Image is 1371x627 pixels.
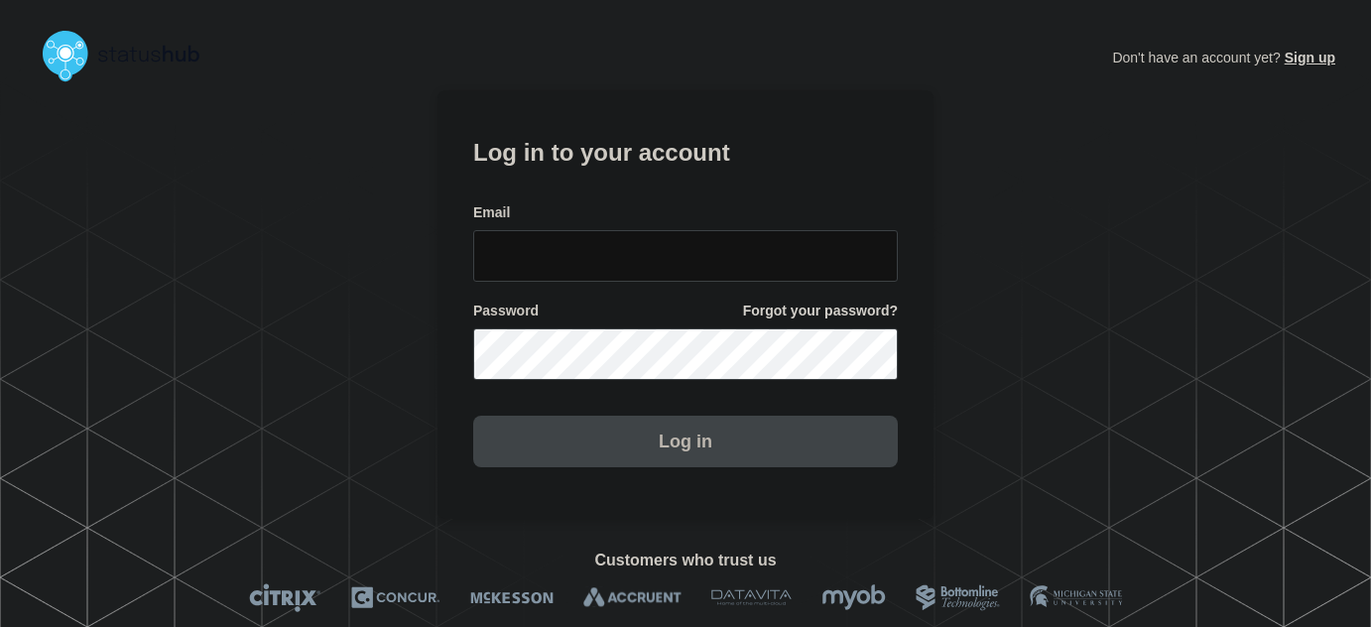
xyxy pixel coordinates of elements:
[473,132,898,169] h1: Log in to your account
[1281,50,1335,65] a: Sign up
[743,302,898,320] a: Forgot your password?
[473,203,510,222] span: Email
[249,583,321,612] img: Citrix logo
[473,230,898,282] input: email input
[473,302,539,320] span: Password
[821,583,886,612] img: myob logo
[1030,583,1122,612] img: MSU logo
[351,583,440,612] img: Concur logo
[36,24,224,87] img: StatusHub logo
[711,583,792,612] img: DataVita logo
[473,328,898,380] input: password input
[473,416,898,467] button: Log in
[1112,34,1335,81] p: Don't have an account yet?
[583,583,682,612] img: Accruent logo
[916,583,1000,612] img: Bottomline logo
[470,583,554,612] img: McKesson logo
[36,552,1335,569] h2: Customers who trust us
